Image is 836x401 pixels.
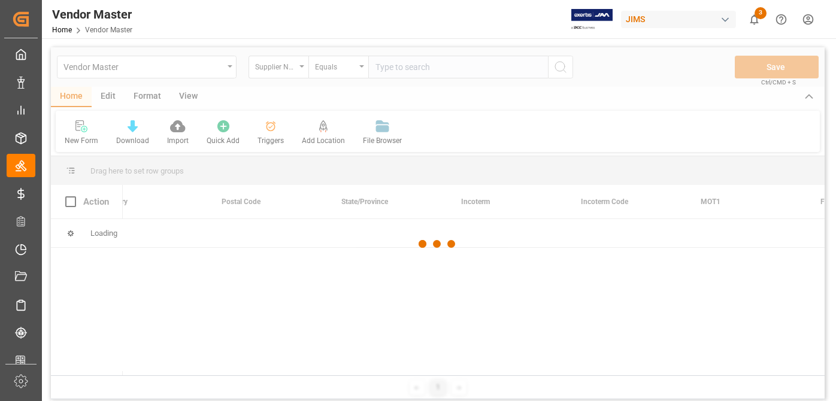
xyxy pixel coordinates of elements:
[621,8,741,31] button: JIMS
[621,11,736,28] div: JIMS
[768,6,795,33] button: Help Center
[755,7,767,19] span: 3
[741,6,768,33] button: show 3 new notifications
[52,26,72,34] a: Home
[571,9,613,30] img: Exertis%20JAM%20-%20Email%20Logo.jpg_1722504956.jpg
[52,5,132,23] div: Vendor Master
